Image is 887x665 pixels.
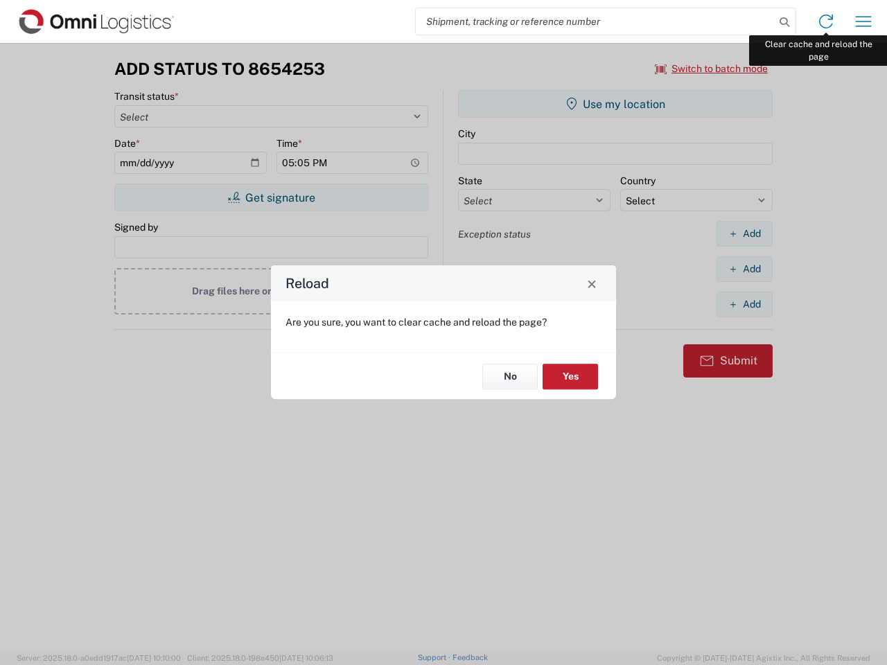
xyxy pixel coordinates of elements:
h4: Reload [286,274,329,294]
input: Shipment, tracking or reference number [416,8,775,35]
button: Yes [543,364,598,389]
button: Close [582,274,601,293]
button: No [482,364,538,389]
p: Are you sure, you want to clear cache and reload the page? [286,316,601,328]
